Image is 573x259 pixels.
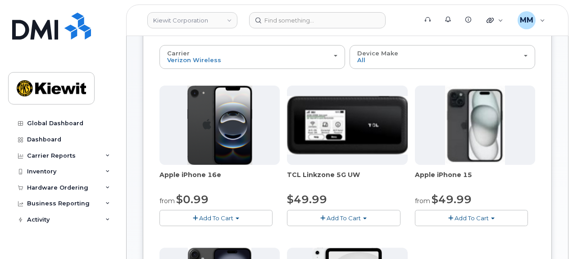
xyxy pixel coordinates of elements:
[480,11,509,29] div: Quicklinks
[357,50,398,57] span: Device Make
[159,45,345,68] button: Carrier Verizon Wireless
[199,214,233,222] span: Add To Cart
[147,12,237,28] a: Kiewit Corporation
[249,12,386,28] input: Find something...
[415,210,528,226] button: Add To Cart
[187,86,252,165] img: iphone16e.png
[287,170,407,188] div: TCL Linkzone 5G UW
[287,210,400,226] button: Add To Cart
[432,193,472,206] span: $49.99
[415,170,535,188] div: Apple iPhone 15
[167,50,190,57] span: Carrier
[159,197,175,205] small: from
[511,11,551,29] div: Michael Manahan
[534,220,566,252] iframe: Messenger Launcher
[327,214,361,222] span: Add To Cart
[350,45,535,68] button: Device Make All
[159,170,280,188] div: Apple iPhone 16e
[167,56,221,64] span: Verizon Wireless
[159,210,273,226] button: Add To Cart
[287,193,327,206] span: $49.99
[357,56,365,64] span: All
[520,15,533,26] span: MM
[415,197,430,205] small: from
[287,96,407,154] img: linkzone5g.png
[445,86,505,165] img: iphone15.jpg
[176,193,209,206] span: $0.99
[455,214,489,222] span: Add To Cart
